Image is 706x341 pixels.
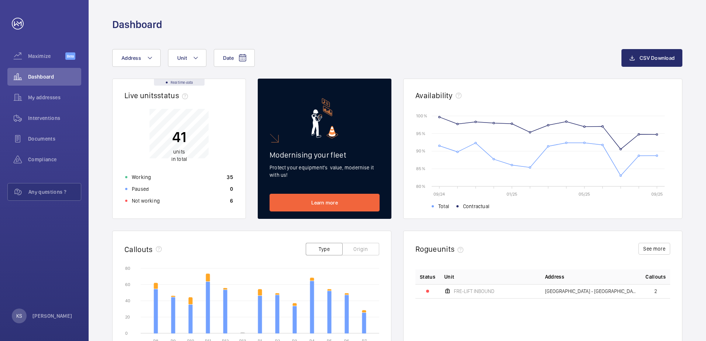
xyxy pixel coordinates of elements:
[507,192,517,197] text: 01/25
[454,289,494,294] span: FRE-LIFT INBOUND
[270,150,380,159] h2: Modernising your fleet
[270,164,380,179] p: Protect your equipment's value, modernise it with us!
[416,113,427,118] text: 100 %
[416,166,425,171] text: 85 %
[112,49,161,67] button: Address
[227,173,233,181] p: 35
[638,243,670,255] button: See more
[342,243,379,255] button: Origin
[545,289,637,294] span: [GEOGRAPHIC_DATA] - [GEOGRAPHIC_DATA],
[125,282,130,287] text: 60
[171,148,187,163] p: in total
[640,55,675,61] span: CSV Download
[28,135,81,142] span: Documents
[124,91,191,100] h2: Live units
[16,312,22,320] p: KS
[157,91,191,100] span: status
[132,173,151,181] p: Working
[420,273,435,280] p: Status
[545,273,564,280] span: Address
[173,149,185,155] span: units
[124,245,153,254] h2: Callouts
[651,192,663,197] text: 09/25
[132,197,160,204] p: Not working
[230,185,233,193] p: 0
[125,314,130,320] text: 20
[416,148,425,154] text: 90 %
[645,273,666,280] span: Callouts
[654,289,657,294] span: 2
[125,266,130,271] text: 80
[463,203,489,210] span: Contractual
[32,312,72,320] p: [PERSON_NAME]
[168,49,206,67] button: Unit
[444,273,454,280] span: Unit
[125,331,128,336] text: 0
[177,55,187,61] span: Unit
[28,156,81,163] span: Compliance
[415,91,453,100] h2: Availability
[65,52,75,60] span: Beta
[125,298,130,303] text: 40
[112,18,162,31] h1: Dashboard
[433,192,445,197] text: 09/24
[311,98,338,138] img: marketing-card.svg
[28,52,65,60] span: Maximize
[171,128,187,146] p: 41
[415,244,466,254] h2: Rogue
[214,49,255,67] button: Date
[28,94,81,101] span: My addresses
[28,114,81,122] span: Interventions
[230,197,233,204] p: 6
[621,49,682,67] button: CSV Download
[437,244,467,254] span: units
[28,188,81,196] span: Any questions ?
[28,73,81,80] span: Dashboard
[416,131,425,136] text: 95 %
[154,79,205,86] div: Real time data
[416,183,425,189] text: 80 %
[132,185,149,193] p: Paused
[438,203,449,210] span: Total
[121,55,141,61] span: Address
[306,243,343,255] button: Type
[223,55,234,61] span: Date
[270,194,380,211] a: Learn more
[579,192,590,197] text: 05/25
